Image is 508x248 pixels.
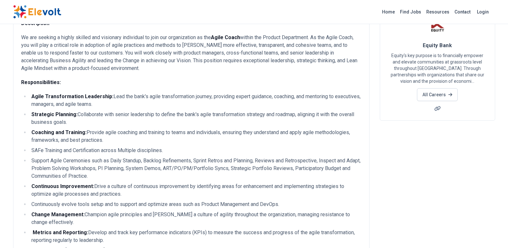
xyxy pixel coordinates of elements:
[29,229,362,244] li: Develop and track key performance indicators (KPIs) to measure the success and progress of the ag...
[476,217,508,248] iframe: Chat Widget
[13,5,61,19] img: Elevolt
[424,7,452,17] a: Resources
[476,217,508,248] div: Widget de chat
[31,183,94,189] strong: Continuous Improvement:
[29,183,362,198] li: Drive a culture of continuous improvement by identifying areas for enhancement and implementing s...
[29,129,362,144] li: Provide agile coaching and training to teams and individuals, ensuring they understand and apply ...
[29,211,362,226] li: Champion agile principles and [PERSON_NAME] a culture of agility throughout the organization, man...
[417,88,458,101] a: All Careers
[397,7,424,17] a: Find Jobs
[423,42,452,48] span: Equity Bank
[429,20,446,36] img: Equity Bank
[379,7,397,17] a: Home
[29,111,362,126] li: Collaborate with senior leadership to define the bank's agile transformation strategy and roadmap...
[33,229,88,235] strong: Metrics and Reporting:
[211,34,240,40] strong: Agile Coach
[29,201,362,208] li: Continuously evolve tools setup and to support and optimize areas such as Product Management and ...
[31,211,85,218] strong: Change Management:
[388,52,487,84] p: Equity's key purpose is to financially empower and elevate communities at grassroots level throug...
[29,147,362,154] li: SAFe Training and Certification across Multiple disciplines.
[452,7,473,17] a: Contact
[473,5,493,18] a: Login
[29,157,362,180] li: Support Agile Ceremonies such as Daily Standup, Backlog Refinements, Sprint Retros and Planning, ...
[21,34,362,72] p: We are seeking a highly skilled and visionary individual to join our organization as the within t...
[31,129,87,135] strong: Coaching and Training:
[380,128,495,218] iframe: Advertisement
[21,79,61,85] strong: Responsibilities:
[31,111,78,117] strong: Strategic Planning:
[29,93,362,108] li: Lead the bank's agile transformation journey, providing expert guidance, coaching, and mentoring ...
[31,93,113,99] strong: Agile Transformation Leadership:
